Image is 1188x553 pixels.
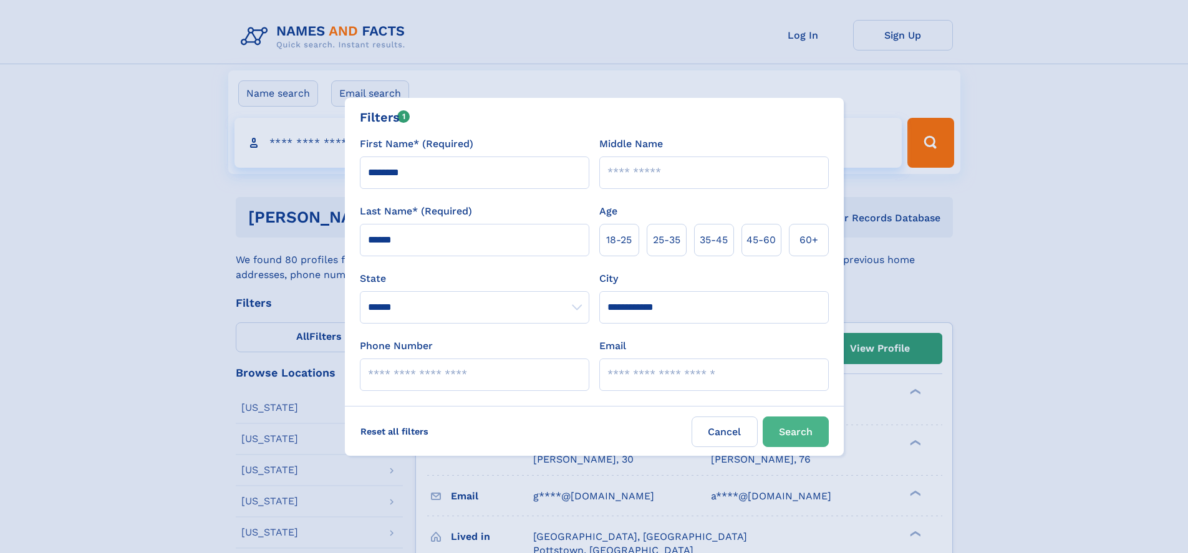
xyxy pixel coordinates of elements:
[799,233,818,248] span: 60+
[700,233,728,248] span: 35‑45
[599,339,626,353] label: Email
[653,233,680,248] span: 25‑35
[360,108,410,127] div: Filters
[360,137,473,151] label: First Name* (Required)
[599,271,618,286] label: City
[360,204,472,219] label: Last Name* (Required)
[606,233,632,248] span: 18‑25
[360,339,433,353] label: Phone Number
[763,416,829,447] button: Search
[599,137,663,151] label: Middle Name
[360,271,589,286] label: State
[599,204,617,219] label: Age
[746,233,776,248] span: 45‑60
[352,416,437,446] label: Reset all filters
[692,416,758,447] label: Cancel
